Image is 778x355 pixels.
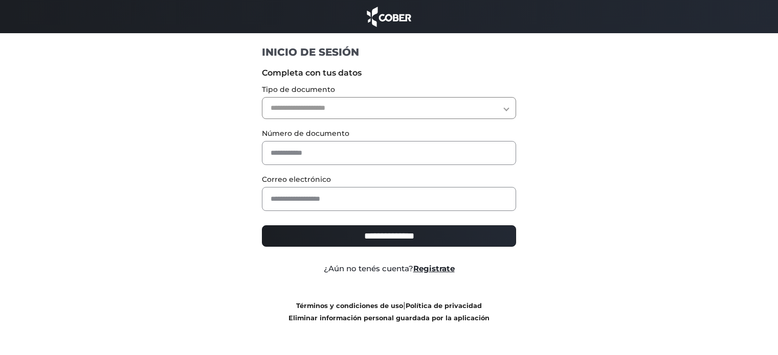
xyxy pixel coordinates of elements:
[262,128,516,139] label: Número de documento
[364,5,414,28] img: cober_marca.png
[413,264,455,273] a: Registrate
[262,174,516,185] label: Correo electrónico
[288,314,490,322] a: Eliminar información personal guardada por la aplicación
[262,67,516,79] label: Completa con tus datos
[254,263,524,275] div: ¿Aún no tenés cuenta?
[254,299,524,324] div: |
[406,302,482,310] a: Política de privacidad
[262,84,516,95] label: Tipo de documento
[262,45,516,59] h1: INICIO DE SESIÓN
[296,302,403,310] a: Términos y condiciones de uso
